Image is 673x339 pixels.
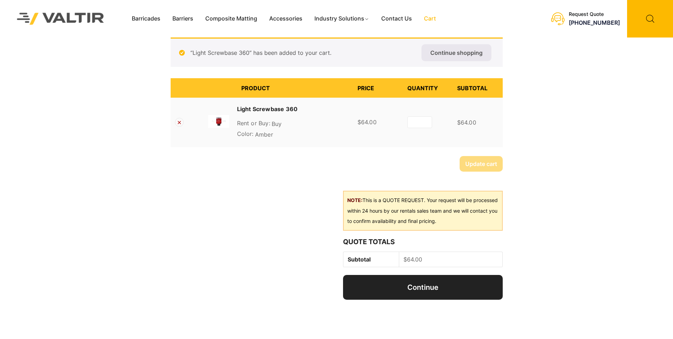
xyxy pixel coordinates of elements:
a: Accessories [263,13,308,24]
input: Product quantity [407,116,432,128]
th: Price [353,78,403,98]
h2: Quote Totals [343,238,502,246]
span: $ [457,119,461,126]
a: [PHONE_NUMBER] [569,19,620,26]
div: This is a QUOTE REQUEST. Your request will be processed within 24 hours by our rentals sales team... [343,191,502,231]
a: Contact Us [375,13,418,24]
bdi: 64.00 [403,256,422,263]
b: NOTE: [347,197,362,203]
span: $ [358,119,361,126]
p: Amber [237,130,349,140]
a: Remove Light Screwbase 360 from cart [175,118,184,127]
dt: Color: [237,130,254,138]
th: Subtotal [453,78,503,98]
th: Quantity [403,78,453,98]
bdi: 64.00 [457,119,476,126]
a: Barricades [126,13,166,24]
bdi: 64.00 [358,119,377,126]
div: “Light Screwbase 360” has been added to your cart. [171,38,503,67]
th: Subtotal [343,252,399,267]
a: Composite Matting [199,13,263,24]
img: Valtir Rentals [8,4,113,34]
a: Continue [343,275,502,300]
a: Continue shopping [421,44,491,61]
button: Update cart [460,156,503,172]
th: Product [237,78,353,98]
div: Request Quote [569,11,620,17]
dt: Rent or Buy: [237,119,270,127]
a: Industry Solutions [308,13,375,24]
span: $ [403,256,407,263]
p: Buy [237,119,349,130]
a: Light Screwbase 360 [237,105,298,113]
a: Cart [418,13,442,24]
a: Barriers [166,13,199,24]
